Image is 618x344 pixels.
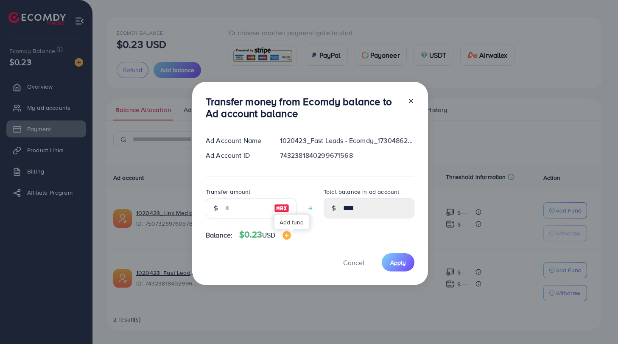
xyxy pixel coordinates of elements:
[382,253,414,271] button: Apply
[206,230,232,240] span: Balance:
[273,151,421,160] div: 7432381840299671568
[199,136,273,145] div: Ad Account Name
[282,231,291,240] img: image
[390,258,406,267] span: Apply
[206,95,401,120] h3: Transfer money from Ecomdy balance to Ad account balance
[199,151,273,160] div: Ad Account ID
[239,229,291,240] h4: $0.23
[262,230,275,240] span: USD
[343,258,364,267] span: Cancel
[582,306,612,338] iframe: Chat
[274,215,309,229] div: Add fund
[274,203,289,213] img: image
[273,136,421,145] div: 1020423_Fast Leads - Ecomdy_1730486261237
[324,187,399,196] label: Total balance in ad account
[333,253,375,271] button: Cancel
[206,187,250,196] label: Transfer amount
